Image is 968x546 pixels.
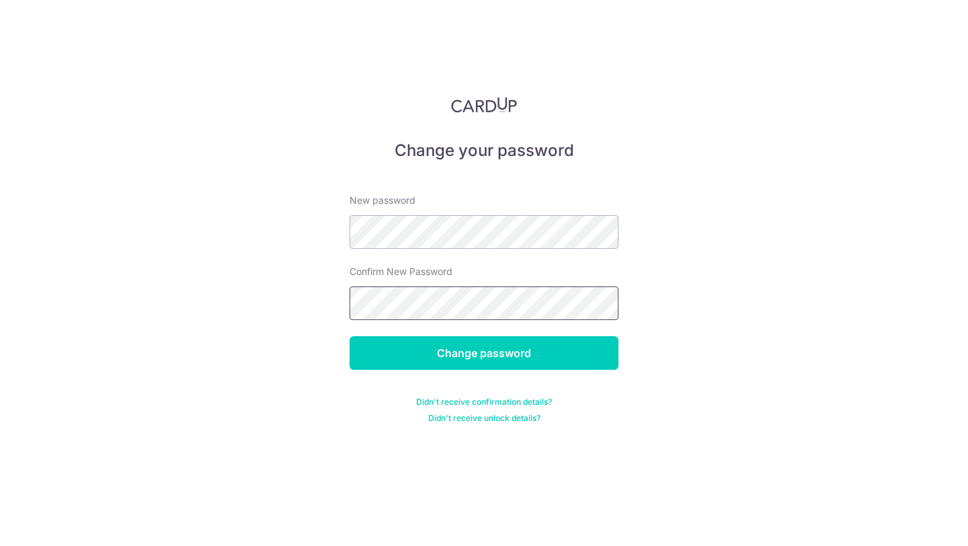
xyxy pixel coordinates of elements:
[416,397,552,407] a: Didn't receive confirmation details?
[350,194,415,207] label: New password
[350,140,618,161] h5: Change your password
[451,97,517,113] img: CardUp Logo
[350,265,452,278] label: Confirm New Password
[428,413,540,424] a: Didn't receive unlock details?
[350,336,618,370] input: Change password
